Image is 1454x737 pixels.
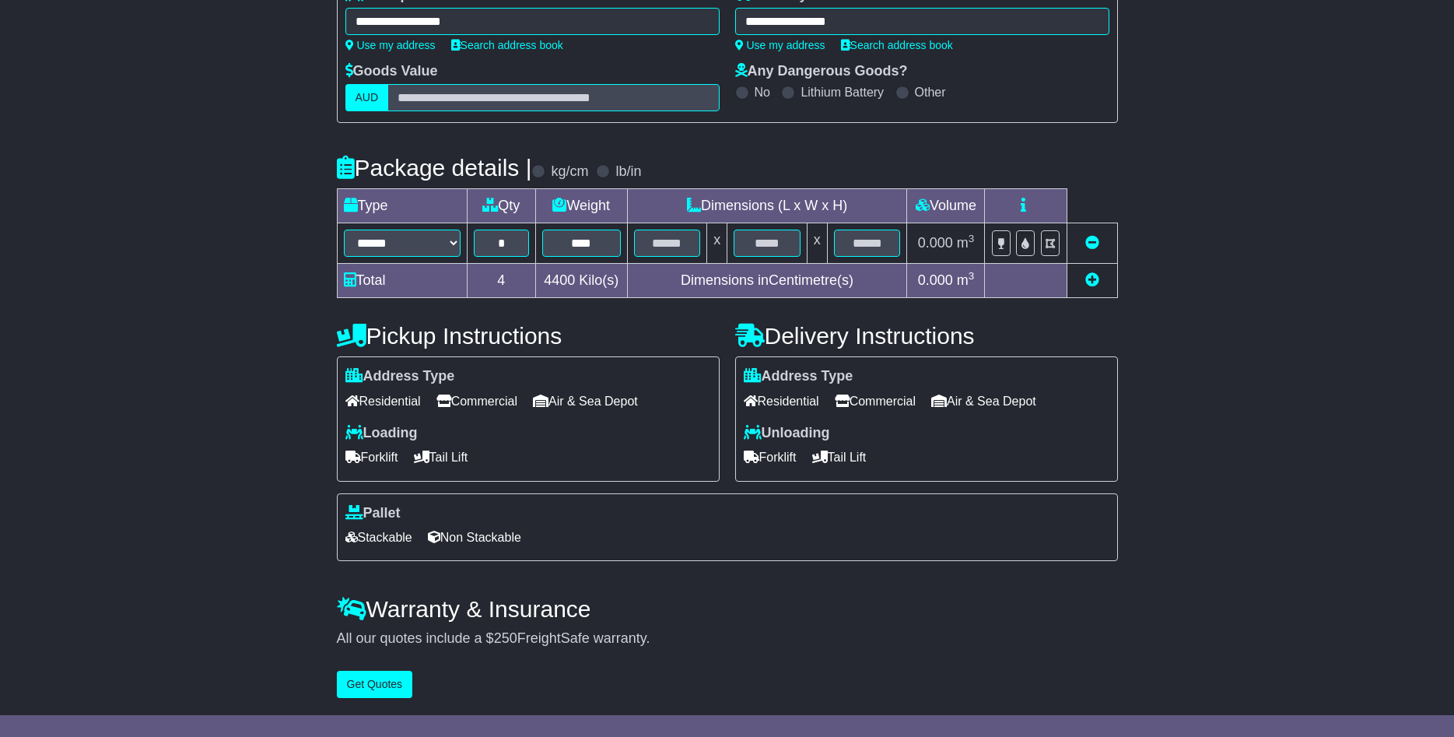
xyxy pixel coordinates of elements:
[918,235,953,251] span: 0.000
[337,155,532,181] h4: Package details |
[744,368,853,385] label: Address Type
[337,596,1118,622] h4: Warranty & Insurance
[535,264,627,298] td: Kilo(s)
[436,389,517,413] span: Commercial
[1085,272,1099,288] a: Add new item
[345,39,436,51] a: Use my address
[918,272,953,288] span: 0.000
[345,389,421,413] span: Residential
[345,63,438,80] label: Goods Value
[467,264,535,298] td: 4
[345,445,398,469] span: Forklift
[957,272,975,288] span: m
[755,85,770,100] label: No
[345,84,389,111] label: AUD
[337,189,467,223] td: Type
[744,425,830,442] label: Unloading
[1085,235,1099,251] a: Remove this item
[907,189,985,223] td: Volume
[337,671,413,698] button: Get Quotes
[969,270,975,282] sup: 3
[627,189,907,223] td: Dimensions (L x W x H)
[744,445,797,469] span: Forklift
[957,235,975,251] span: m
[337,630,1118,648] div: All our quotes include a $ FreightSafe warranty.
[467,189,535,223] td: Qty
[551,163,588,181] label: kg/cm
[744,389,819,413] span: Residential
[615,163,641,181] label: lb/in
[345,525,412,549] span: Stackable
[494,630,517,646] span: 250
[735,39,825,51] a: Use my address
[414,445,468,469] span: Tail Lift
[428,525,521,549] span: Non Stackable
[841,39,953,51] a: Search address book
[345,368,455,385] label: Address Type
[337,323,720,349] h4: Pickup Instructions
[801,85,884,100] label: Lithium Battery
[807,223,827,264] td: x
[735,63,908,80] label: Any Dangerous Goods?
[345,505,401,522] label: Pallet
[451,39,563,51] a: Search address book
[345,425,418,442] label: Loading
[337,264,467,298] td: Total
[931,389,1036,413] span: Air & Sea Depot
[533,389,638,413] span: Air & Sea Depot
[627,264,907,298] td: Dimensions in Centimetre(s)
[835,389,916,413] span: Commercial
[735,323,1118,349] h4: Delivery Instructions
[535,189,627,223] td: Weight
[812,445,867,469] span: Tail Lift
[969,233,975,244] sup: 3
[915,85,946,100] label: Other
[707,223,727,264] td: x
[544,272,575,288] span: 4400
